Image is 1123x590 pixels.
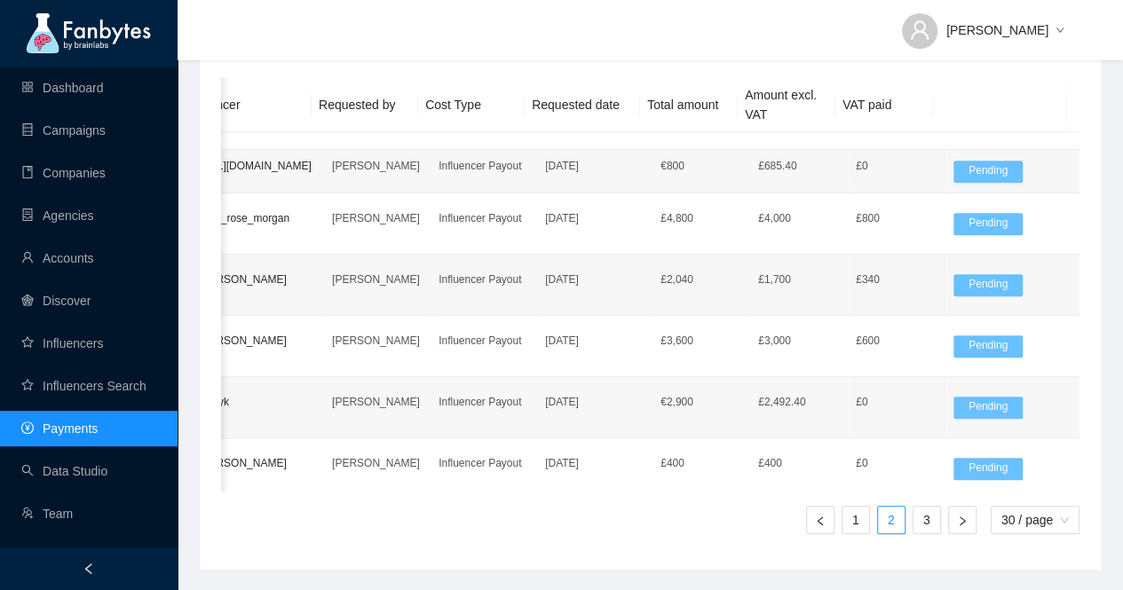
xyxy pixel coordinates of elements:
[439,157,531,175] p: Influencer Payout
[545,454,646,472] p: [DATE]
[660,271,744,288] p: £ 2,040
[199,209,318,227] p: Kate_rose_morgan
[21,336,103,350] a: starInfluencers
[199,332,318,350] p: [PERSON_NAME]
[21,123,106,138] a: databaseCampaigns
[312,78,418,132] th: Requested by
[758,332,842,350] p: £3,000
[953,397,1023,419] span: Pending
[758,271,842,288] p: £1,700
[953,274,1023,296] span: Pending
[439,393,531,411] p: Influencer Payout
[83,562,95,575] span: left
[877,506,906,534] li: 2
[913,507,940,533] a: 3
[332,393,424,411] p: [PERSON_NAME]
[332,209,424,227] p: [PERSON_NAME]
[525,78,640,132] th: Requested date
[199,157,318,175] p: [URL][DOMAIN_NAME]
[199,271,318,288] p: [PERSON_NAME]
[439,209,531,227] p: Influencer Payout
[21,208,94,223] a: containerAgencies
[953,458,1023,480] span: Pending
[21,166,106,180] a: bookCompanies
[758,454,842,472] p: £400
[758,157,842,175] p: £685.40
[660,332,744,350] p: £ 3,600
[738,78,835,132] th: Amount excl. VAT
[199,393,318,411] p: Patryk
[545,393,646,411] p: [DATE]
[660,157,744,175] p: € 800
[545,271,646,288] p: [DATE]
[758,209,842,227] p: £4,000
[178,78,312,132] th: Influencer
[806,506,834,534] button: left
[856,157,939,175] p: £0
[913,506,941,534] li: 3
[21,294,91,308] a: radar-chartDiscover
[948,506,977,534] button: right
[21,251,94,265] a: userAccounts
[640,78,738,132] th: Total amount
[842,506,870,534] li: 1
[991,506,1080,534] div: Page Size
[418,78,525,132] th: Cost Type
[545,157,646,175] p: [DATE]
[953,161,1023,183] span: Pending
[332,271,424,288] p: [PERSON_NAME]
[660,454,744,472] p: £ 400
[332,157,424,175] p: [PERSON_NAME]
[545,332,646,350] p: [DATE]
[21,421,98,436] a: pay-circlePayments
[439,332,531,350] p: Influencer Payout
[948,506,977,534] li: Next Page
[888,9,1079,37] button: [PERSON_NAME]down
[953,335,1023,358] span: Pending
[1056,26,1064,36] span: down
[953,213,1023,235] span: Pending
[439,271,531,288] p: Influencer Payout
[856,393,939,411] p: £0
[332,332,424,350] p: [PERSON_NAME]
[332,454,424,472] p: [PERSON_NAME]
[806,506,834,534] li: Previous Page
[909,20,930,41] span: user
[21,507,73,521] a: usergroup-addTeam
[545,209,646,227] p: [DATE]
[842,507,869,533] a: 1
[21,464,107,478] a: searchData Studio
[856,454,939,472] p: £0
[1001,507,1069,533] span: 30 / page
[199,454,318,472] p: [PERSON_NAME]
[946,20,1048,40] span: [PERSON_NAME]
[815,515,826,526] span: left
[835,78,933,132] th: VAT paid
[957,515,968,526] span: right
[21,379,146,393] a: starInfluencers Search
[439,454,531,472] p: Influencer Payout
[758,393,842,411] p: £2,492.40
[21,81,104,95] a: appstoreDashboard
[856,332,939,350] p: £600
[856,271,939,288] p: £340
[660,393,744,411] p: € 2,900
[878,507,905,533] a: 2
[856,209,939,227] p: £800
[660,209,744,227] p: £ 4,800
